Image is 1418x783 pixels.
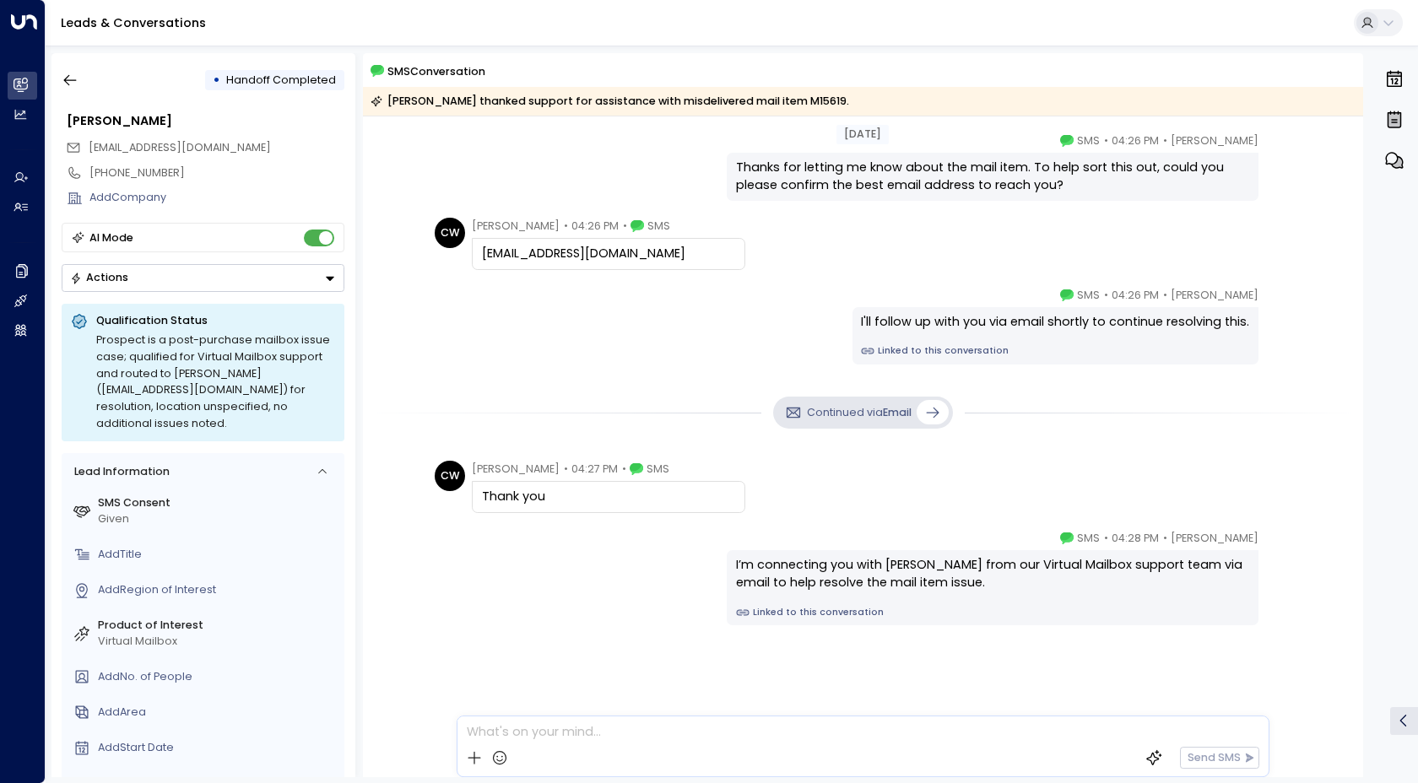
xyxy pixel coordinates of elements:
img: 5_headshot.jpg [1265,132,1296,163]
div: AI Mode [89,229,133,246]
button: Actions [62,264,344,292]
span: crystal.white@nycfreesummer.com [89,140,271,156]
div: Virtual Mailbox [98,634,338,650]
p: Continued via [807,405,912,421]
div: Prospect is a post-purchase mailbox issue case; qualified for Virtual Mailbox support and routed ... [96,332,335,432]
span: 04:26 PM [1112,287,1159,304]
div: I’m connecting you with [PERSON_NAME] from our Virtual Mailbox support team via email to help res... [736,556,1249,592]
div: CW [435,218,465,248]
div: Thanks for letting me know about the mail item. To help sort this out, could you please confirm t... [736,159,1249,195]
span: • [1163,530,1167,547]
span: • [1104,530,1108,547]
span: • [622,461,626,478]
span: • [1163,132,1167,149]
div: AddRegion of Interest [98,582,338,598]
span: SMS [1077,287,1100,304]
div: [EMAIL_ADDRESS][DOMAIN_NAME] [482,245,735,263]
span: SMS [1077,530,1100,547]
span: 04:26 PM [571,218,619,235]
span: [PERSON_NAME] [1171,530,1258,547]
span: [PERSON_NAME] [472,461,560,478]
label: Product of Interest [98,618,338,634]
div: [PERSON_NAME] thanked support for assistance with misdelivered mail item M15619. [371,93,849,110]
span: • [1163,287,1167,304]
span: • [1104,132,1108,149]
a: Linked to this conversation [736,606,1249,619]
span: [PERSON_NAME] [1171,132,1258,149]
div: AddNo. of People [98,669,338,685]
div: [DATE] [836,125,889,144]
div: Given [98,511,338,527]
span: SMS [647,461,669,478]
span: • [564,461,568,478]
div: Thank you [482,488,735,506]
span: 04:28 PM [1112,530,1159,547]
span: SMS [647,218,670,235]
label: SMS Consent [98,495,338,511]
span: SMS Conversation [387,62,485,80]
img: 5_headshot.jpg [1265,287,1296,317]
div: [PERSON_NAME] [67,112,344,131]
span: [PERSON_NAME] [472,218,560,235]
span: [PERSON_NAME] [1171,287,1258,304]
div: Button group with a nested menu [62,264,344,292]
span: Handoff Completed [226,73,336,87]
div: AddArea [98,705,338,721]
div: AddStart Date [98,740,338,756]
div: AddTitle [98,547,338,563]
p: Qualification Status [96,313,335,328]
span: • [1104,287,1108,304]
div: • [213,67,220,94]
a: Linked to this conversation [861,344,1249,358]
span: SMS [1077,132,1100,149]
div: I'll follow up with you via email shortly to continue resolving this. [861,313,1249,332]
span: [EMAIL_ADDRESS][DOMAIN_NAME] [89,140,271,154]
span: 04:26 PM [1112,132,1159,149]
div: Lead Information [68,464,169,480]
div: Actions [70,271,128,284]
a: Leads & Conversations [61,14,206,31]
div: AddCompany [89,190,344,206]
span: 04:27 PM [571,461,618,478]
div: CW [435,461,465,491]
span: • [564,218,568,235]
div: [PHONE_NUMBER] [89,165,344,181]
span: Email [883,405,912,419]
img: 5_headshot.jpg [1265,530,1296,560]
span: • [623,218,627,235]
